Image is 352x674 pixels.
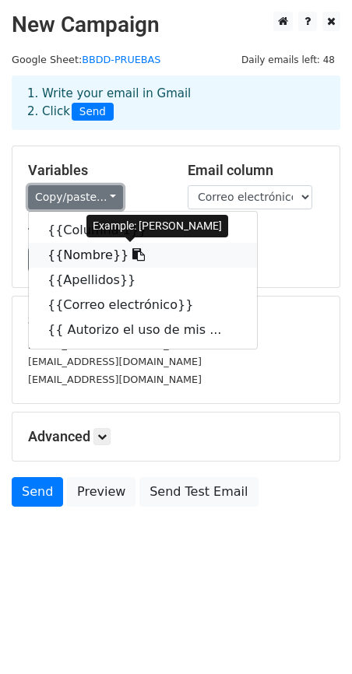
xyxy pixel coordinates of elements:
span: Send [72,103,114,121]
a: BBDD-PRUEBAS [82,54,160,65]
a: Preview [67,477,136,507]
small: Google Sheet: [12,54,160,65]
h5: Advanced [28,428,324,445]
h5: Variables [28,162,164,179]
iframe: Chat Widget [274,599,352,674]
span: Daily emails left: 48 [236,51,340,68]
a: {{Columna 1}} [29,218,257,243]
h5: Email column [188,162,324,179]
div: 1. Write your email in Gmail 2. Click [16,85,336,121]
div: Example: [PERSON_NAME] [86,215,228,237]
div: Widget de chat [274,599,352,674]
a: {{Nombre}} [29,243,257,268]
small: [EMAIL_ADDRESS][DOMAIN_NAME] [28,339,202,350]
a: {{ Autorizo el uso de mis ... [29,318,257,342]
a: Copy/paste... [28,185,123,209]
a: Send [12,477,63,507]
h2: New Campaign [12,12,340,38]
a: {{Apellidos}} [29,268,257,293]
a: {{Correo electrónico}} [29,293,257,318]
small: [EMAIL_ADDRESS][DOMAIN_NAME] [28,356,202,367]
a: Send Test Email [139,477,258,507]
small: [EMAIL_ADDRESS][DOMAIN_NAME] [28,374,202,385]
a: Daily emails left: 48 [236,54,340,65]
